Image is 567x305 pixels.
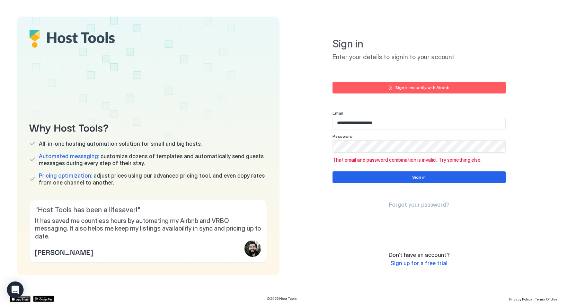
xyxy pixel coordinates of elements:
span: adjust prices using our advanced pricing tool, and even copy rates from one channel to another. [39,172,267,186]
span: Automated messaging: [39,153,99,160]
span: Terms Of Use [535,297,557,301]
span: customize dozens of templates and automatically send guests messages during every step of their s... [39,153,267,167]
button: Sign in [333,171,506,183]
span: All-in-one hosting automation solution for small and big hosts. [39,140,202,147]
a: Sign up for a free trial [391,260,448,267]
span: Email [333,110,343,116]
span: Don't have an account? [389,251,450,258]
span: Privacy Policy [509,297,532,301]
span: " Host Tools has been a lifesaver! " [35,206,261,214]
span: Sign in [333,37,506,51]
input: Input Field [333,117,505,129]
span: Pricing optimization: [39,172,92,179]
span: That email and password combination is invalid. Try something else. [333,157,506,163]
input: Input Field [333,141,505,152]
div: Open Intercom Messenger [7,281,24,298]
span: It has saved me countless hours by automating my Airbnb and VRBO messaging. It also helps me keep... [35,217,261,241]
button: Sign in instantly with Airbnb [333,82,506,93]
span: Enter your details to signin to your account [333,53,506,61]
span: Password [333,134,353,139]
div: profile [245,240,261,257]
div: Sign in instantly with Airbnb [395,84,450,91]
span: © 2025 Host Tools [267,296,297,301]
a: Google Play Store [33,296,54,302]
a: Terms Of Use [535,295,557,302]
a: Privacy Policy [509,295,532,302]
a: Forgot your password? [389,201,449,208]
a: App Store [10,296,30,302]
span: Why Host Tools? [29,119,267,135]
span: [PERSON_NAME] [35,246,93,257]
div: Sign in [412,174,426,180]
